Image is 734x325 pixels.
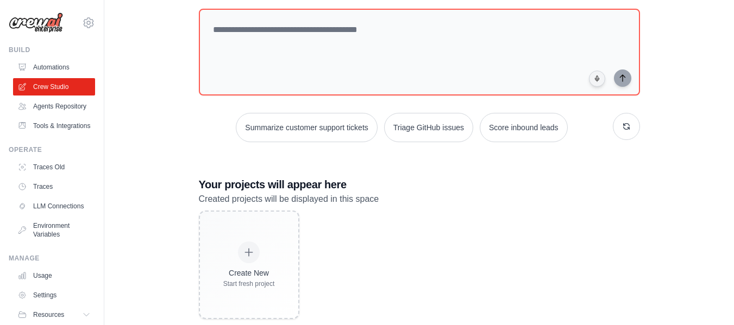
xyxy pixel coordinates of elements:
[13,59,95,76] a: Automations
[680,273,734,325] iframe: Chat Widget
[13,217,95,243] a: Environment Variables
[236,113,377,142] button: Summarize customer support tickets
[9,12,63,33] img: Logo
[9,46,95,54] div: Build
[9,145,95,154] div: Operate
[199,177,640,192] h3: Your projects will appear here
[13,117,95,135] a: Tools & Integrations
[13,306,95,323] button: Resources
[13,78,95,95] a: Crew Studio
[589,71,605,87] button: Click to speak your automation idea
[13,197,95,215] a: LLM Connections
[613,113,640,140] button: Get new suggestions
[199,192,640,206] p: Created projects will be displayed in this space
[33,310,64,319] span: Resources
[13,98,95,115] a: Agents Repository
[9,254,95,263] div: Manage
[13,178,95,195] a: Traces
[223,267,275,278] div: Create New
[223,279,275,288] div: Start fresh project
[13,267,95,284] a: Usage
[480,113,568,142] button: Score inbound leads
[384,113,473,142] button: Triage GitHub issues
[13,286,95,304] a: Settings
[13,158,95,176] a: Traces Old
